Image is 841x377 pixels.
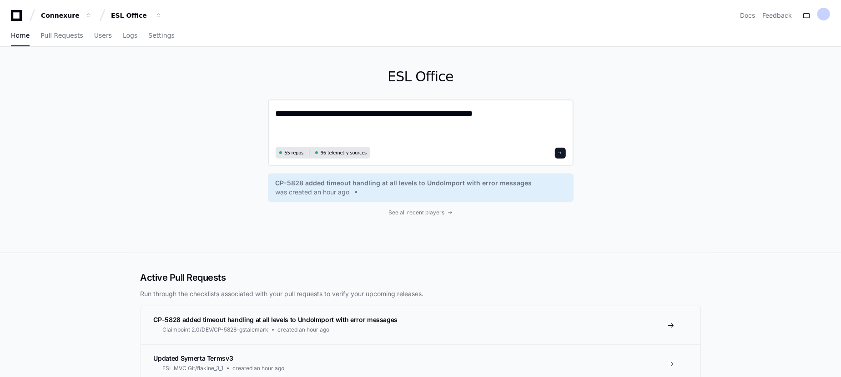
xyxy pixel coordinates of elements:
span: Home [11,33,30,38]
h1: ESL Office [268,69,574,85]
span: Users [94,33,112,38]
span: Updated Symerta Termsv3 [154,354,233,362]
a: Home [11,25,30,46]
button: ESL Office [107,7,166,24]
h2: Active Pull Requests [141,271,701,284]
span: created an hour ago [233,365,285,372]
span: See all recent players [388,209,444,216]
button: Connexure [37,7,96,24]
span: Pull Requests [40,33,83,38]
span: 96 telemetry sources [321,149,367,156]
p: Run through the checklists associated with your pull requests to verify your upcoming releases. [141,289,701,298]
div: ESL Office [111,11,150,20]
a: Pull Requests [40,25,83,46]
span: 55 repos [285,149,304,156]
a: CP-5828 added timeout handling at all levels to UndoImport with error messageswas created an hour... [276,179,566,197]
button: Feedback [762,11,792,20]
a: Users [94,25,112,46]
span: Claimpoint 2.0/DEV/CP-5828-gstalemark [163,326,269,333]
span: CP-5828 added timeout handling at all levels to UndoImport with error messages [154,316,398,323]
span: created an hour ago [278,326,330,333]
span: CP-5828 added timeout handling at all levels to UndoImport with error messages [276,179,532,188]
span: Settings [148,33,174,38]
a: Logs [123,25,137,46]
a: Docs [740,11,755,20]
a: See all recent players [268,209,574,216]
span: was created an hour ago [276,188,350,197]
a: CP-5828 added timeout handling at all levels to UndoImport with error messagesClaimpoint 2.0/DEV/... [141,306,700,344]
div: Connexure [41,11,80,20]
a: Settings [148,25,174,46]
span: Logs [123,33,137,38]
span: ESL.MVC Git/flakine_3_1 [163,365,224,372]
